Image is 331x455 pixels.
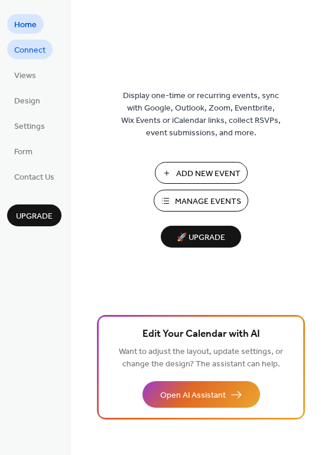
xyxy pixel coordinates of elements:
a: Contact Us [7,167,61,186]
span: Want to adjust the layout, update settings, or change the design? The assistant can help. [119,344,283,372]
span: Manage Events [175,196,241,208]
button: Manage Events [154,190,248,212]
a: Form [7,141,40,161]
span: Settings [14,121,45,133]
span: Home [14,19,37,31]
span: Form [14,146,33,158]
a: Home [7,14,44,34]
span: Views [14,70,36,82]
span: Add New Event [176,168,241,180]
span: Design [14,95,40,108]
button: Open AI Assistant [142,381,260,408]
button: Add New Event [155,162,248,184]
span: Edit Your Calendar with AI [142,326,260,343]
button: 🚀 Upgrade [161,226,241,248]
a: Connect [7,40,53,59]
span: Display one-time or recurring events, sync with Google, Outlook, Zoom, Eventbrite, Wix Events or ... [121,90,281,139]
span: Upgrade [16,210,53,223]
span: Contact Us [14,171,54,184]
button: Upgrade [7,204,61,226]
a: Views [7,65,43,84]
span: Connect [14,44,46,57]
span: Open AI Assistant [160,389,226,402]
a: Design [7,90,47,110]
a: Settings [7,116,52,135]
span: 🚀 Upgrade [168,230,234,246]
